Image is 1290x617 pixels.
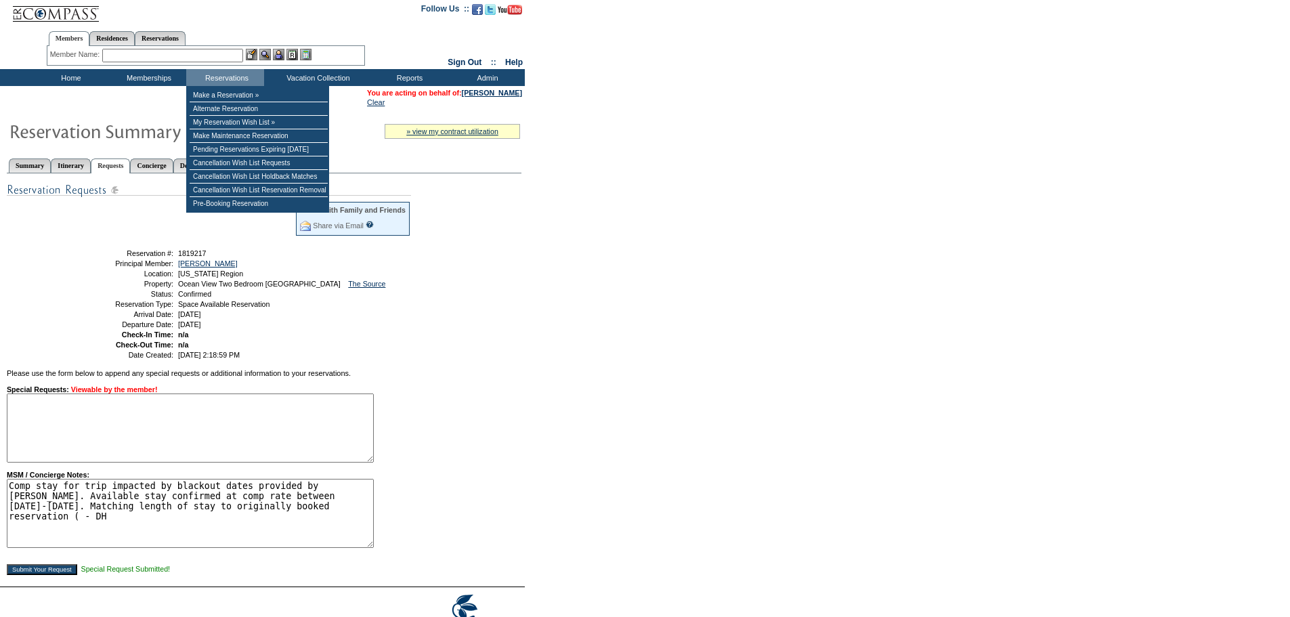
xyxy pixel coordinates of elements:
a: Requests [91,158,130,173]
img: Reservaton Summary [9,117,280,144]
a: [PERSON_NAME] [178,259,238,268]
td: Reports [369,69,447,86]
a: Share via Email [313,221,364,230]
td: Cancellation Wish List Holdback Matches [190,170,328,184]
td: Make Maintenance Reservation [190,129,328,143]
span: Confirmed [178,290,211,298]
span: n/a [178,331,188,339]
td: Admin [447,69,525,86]
td: Date Created: [77,351,173,359]
td: Vacation Collection [264,69,369,86]
td: Cancellation Wish List Reservation Removal [190,184,328,197]
span: :: [491,58,496,67]
img: View [259,49,271,60]
img: Impersonate [273,49,284,60]
strong: MSM / Concierge Notes: [7,471,374,549]
strong: Special Requests: [7,385,69,393]
img: b_calculator.gif [300,49,311,60]
span: Ocean View Two Bedroom [GEOGRAPHIC_DATA] [178,280,341,288]
span: Special Request Submitted! [81,565,171,573]
a: Subscribe to our YouTube Channel [498,8,522,16]
input: What is this? [366,221,374,228]
td: Property: [77,280,173,288]
span: [US_STATE] Region [178,270,243,278]
td: Alternate Reservation [190,102,328,116]
span: 1819217 [178,249,207,257]
span: n/a [178,341,188,349]
img: Special Requests [7,182,411,198]
textarea: Comp stay for trip impacted by blackout dates provided by [PERSON_NAME]. Available stay confirmed... [7,479,374,548]
a: Follow us on Twitter [485,8,496,16]
span: [DATE] [178,320,201,328]
a: Help [505,58,523,67]
td: Pending Reservations Expiring [DATE] [190,143,328,156]
span: Viewable by the member! [71,385,158,393]
strong: Check-Out Time: [116,341,173,349]
div: Member Name: [50,49,102,60]
a: Residences [89,31,135,45]
img: Reservations [286,49,298,60]
img: b_edit.gif [246,49,257,60]
a: [PERSON_NAME] [462,89,522,97]
span: You are acting on behalf of: [367,89,522,97]
span: [DATE] [178,310,201,318]
td: Arrival Date: [77,310,173,318]
a: Clear [367,98,385,106]
a: Members [49,31,90,46]
a: The Source [348,280,385,288]
td: Location: [77,270,173,278]
strong: Check-In Time: [122,331,173,339]
td: Follow Us :: [421,3,469,19]
a: Itinerary [51,158,91,173]
a: Reservations [135,31,186,45]
td: Departure Date: [77,320,173,328]
img: Follow us on Twitter [485,4,496,15]
td: Memberships [108,69,186,86]
div: Share With Family and Friends [300,206,406,214]
a: Summary [9,158,51,173]
span: Please use the form below to append any special requests or additional information to your reserv... [7,369,351,377]
a: » view my contract utilization [406,127,498,135]
td: Status: [77,290,173,298]
td: Reservation #: [77,249,173,257]
span: Space Available Reservation [178,300,270,308]
td: Reservation Type: [77,300,173,308]
td: Principal Member: [77,259,173,268]
td: Reservations [186,69,264,86]
img: Become our fan on Facebook [472,4,483,15]
td: Cancellation Wish List Requests [190,156,328,170]
a: Become our fan on Facebook [472,8,483,16]
img: Subscribe to our YouTube Channel [498,5,522,15]
td: Make a Reservation » [190,89,328,102]
td: Home [30,69,108,86]
a: Detail [173,158,205,173]
a: Concierge [130,158,173,173]
span: [DATE] 2:18:59 PM [178,351,240,359]
a: Sign Out [448,58,481,67]
td: My Reservation Wish List » [190,116,328,129]
input: Submit Your Request [7,564,77,575]
td: Pre-Booking Reservation [190,197,328,210]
